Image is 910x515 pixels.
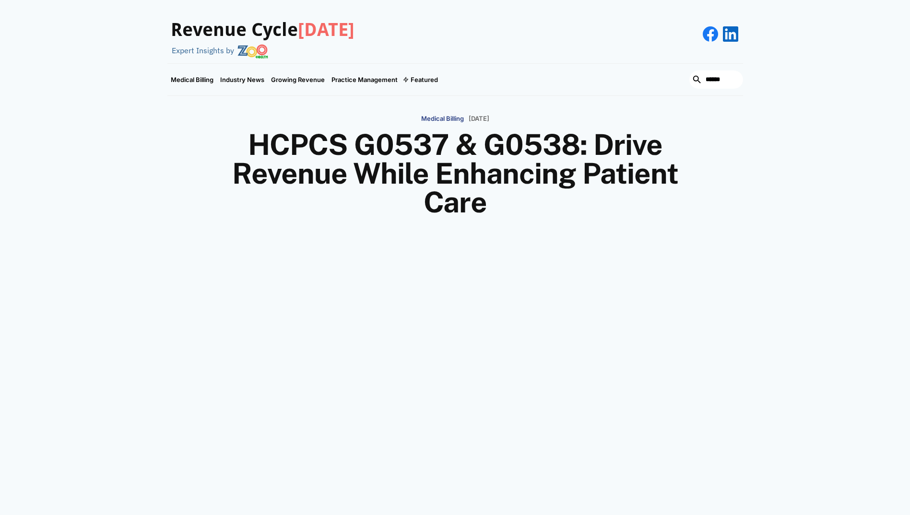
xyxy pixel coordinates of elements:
[421,115,464,123] p: Medical Billing
[469,115,489,123] p: [DATE]
[171,19,355,41] h3: Revenue Cycle
[421,110,464,126] a: Medical Billing
[167,64,217,95] a: Medical Billing
[167,10,355,59] a: Revenue Cycle[DATE]Expert Insights by
[298,19,355,40] span: [DATE]
[268,64,328,95] a: Growing Revenue
[172,46,234,55] div: Expert Insights by
[328,64,401,95] a: Practice Management
[401,64,441,95] div: Featured
[411,76,438,83] div: Featured
[217,64,268,95] a: Industry News
[225,130,685,217] h1: HCPCS G0537 & G0538: Drive Revenue While Enhancing Patient Care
